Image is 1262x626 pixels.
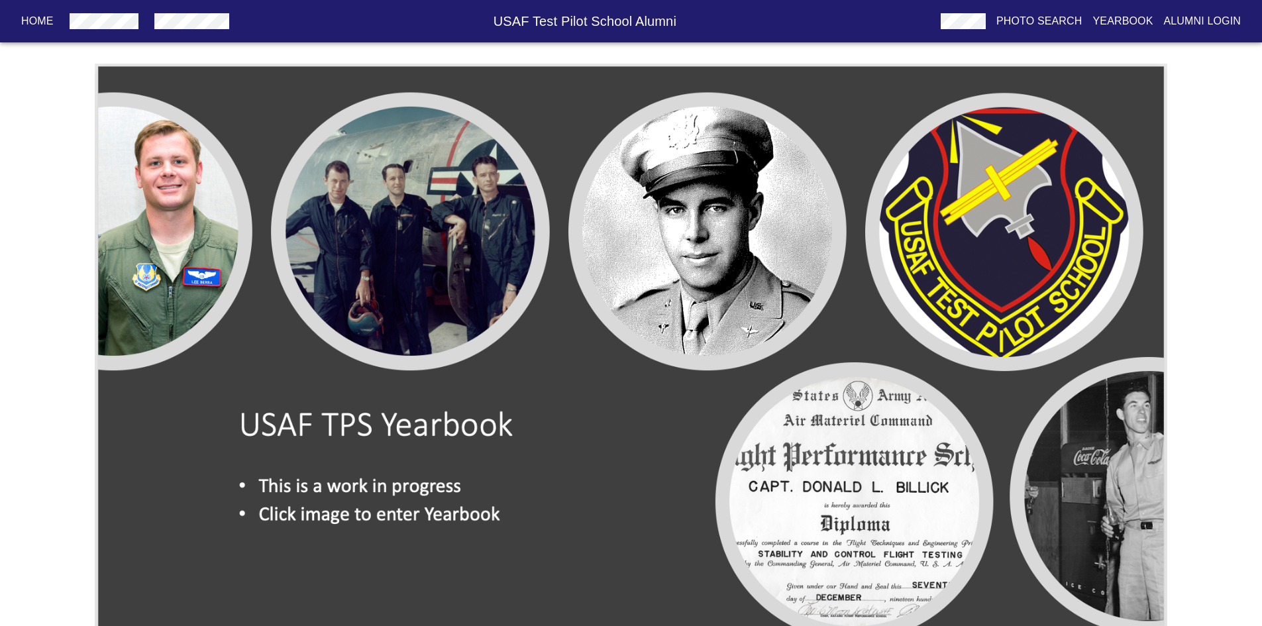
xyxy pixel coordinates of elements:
[1092,13,1153,29] p: Yearbook
[996,13,1082,29] p: Photo Search
[1164,13,1241,29] p: Alumni Login
[1087,9,1158,33] button: Yearbook
[16,9,59,33] button: Home
[991,9,1088,33] button: Photo Search
[21,13,54,29] p: Home
[235,11,935,32] h6: USAF Test Pilot School Alumni
[1159,9,1247,33] button: Alumni Login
